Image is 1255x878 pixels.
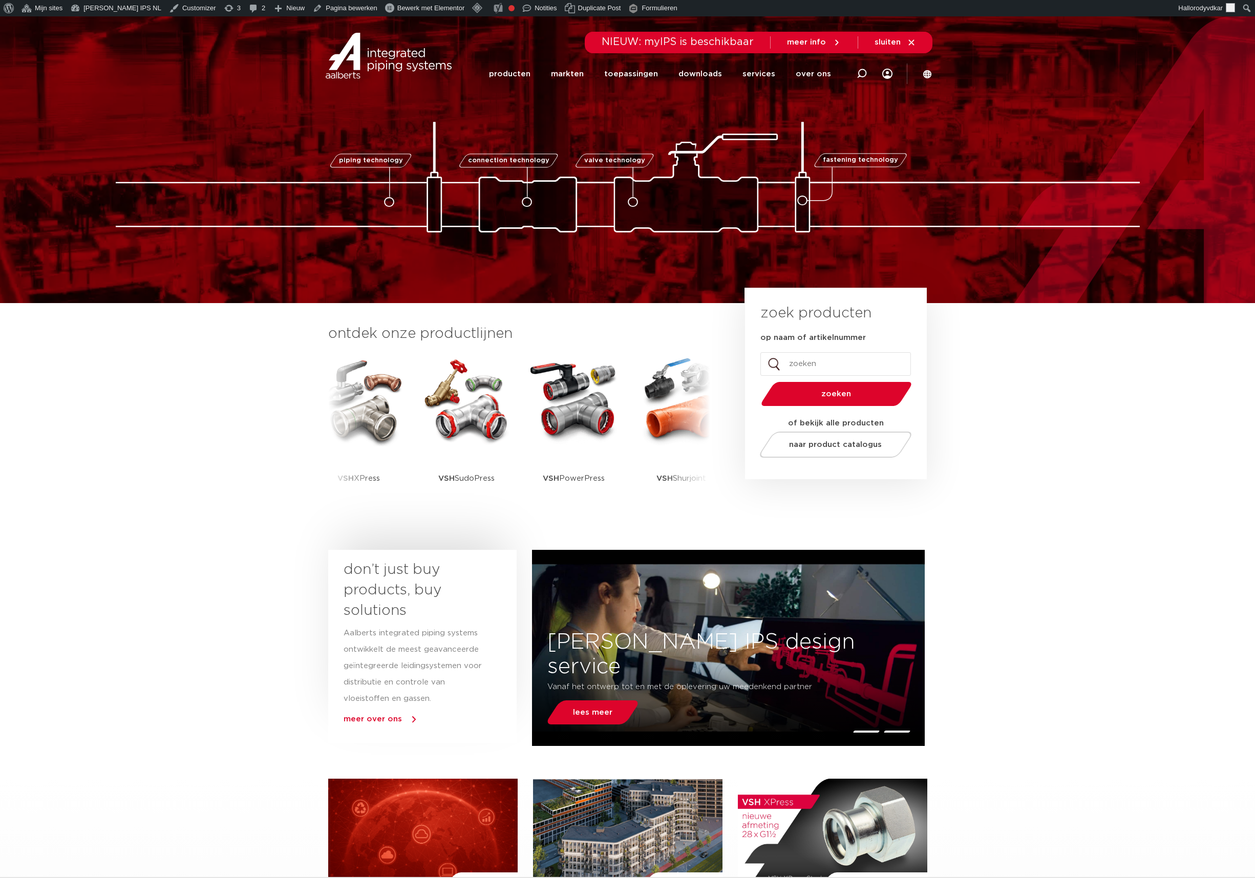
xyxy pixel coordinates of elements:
input: zoeken [760,352,911,376]
a: sluiten [875,38,916,47]
button: zoeken [757,381,916,407]
p: PowerPress [543,446,605,510]
strong: VSH [337,475,354,482]
span: sluiten [875,38,901,46]
nav: Menu [489,54,831,94]
p: XPress [337,446,380,510]
span: naar product catalogus [789,441,882,448]
a: producten [489,54,530,94]
strong: VSH [543,475,559,482]
span: fastening technology [823,157,898,164]
nav: Menu [882,53,892,95]
span: NIEUW: myIPS is beschikbaar [602,37,754,47]
a: VSHPowerPress [528,354,620,510]
li: Page dot 1 [853,731,880,733]
h3: [PERSON_NAME] IPS design service [532,630,925,679]
span: rodyvdkar [1194,4,1223,12]
h3: ontdek onze productlijnen [328,324,710,344]
strong: VSH [438,475,455,482]
span: lees meer [573,709,612,716]
p: Shurjoint [656,446,706,510]
span: valve technology [584,157,645,164]
span: connection technology [467,157,549,164]
span: Bewerk met Elementor [397,4,465,12]
a: meer over ons [344,715,402,723]
p: Vanaf het ontwerp tot en met de oplevering uw meedenkend partner [547,679,848,695]
a: VSHXPress [313,354,405,510]
a: over ons [796,54,831,94]
a: markten [551,54,584,94]
a: services [742,54,775,94]
span: meer info [787,38,826,46]
div: Focus keyphrase niet ingevuld [508,5,515,11]
p: SudoPress [438,446,495,510]
a: lees meer [545,700,641,724]
strong: of bekijk alle producten [788,419,884,427]
a: VSHShurjoint [635,354,728,510]
li: Page dot 2 [883,731,910,733]
span: zoeken [788,390,885,398]
h3: don’t just buy products, buy solutions [344,560,483,621]
h3: zoek producten [760,303,871,324]
a: downloads [678,54,722,94]
p: Aalberts integrated piping systems ontwikkelt de meest geavanceerde geïntegreerde leidingsystemen... [344,625,483,707]
a: toepassingen [604,54,658,94]
span: piping technology [339,157,403,164]
a: meer info [787,38,841,47]
a: VSHSudoPress [420,354,513,510]
label: op naam of artikelnummer [760,333,866,343]
strong: VSH [656,475,673,482]
a: naar product catalogus [757,432,914,458]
